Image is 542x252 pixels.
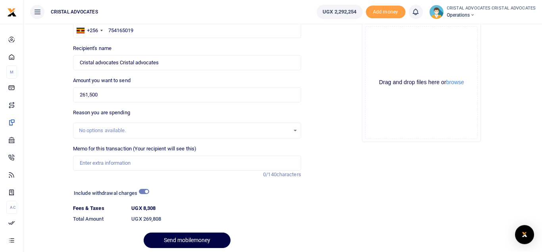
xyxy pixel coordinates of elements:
[6,201,17,214] li: Ac
[277,171,301,177] span: characters
[6,65,17,79] li: M
[73,109,130,117] label: Reason you are spending
[515,225,534,244] div: Open Intercom Messenger
[87,27,98,35] div: +256
[73,55,301,70] input: MTN & Airtel numbers are validated
[73,77,131,85] label: Amount you want to send
[74,190,145,196] h6: Include withdrawal charges
[144,233,231,248] button: Send mobilemoney
[366,6,406,19] li: Toup your wallet
[73,145,197,153] label: Memo for this transaction (Your recipient will see this)
[317,5,362,19] a: UGX 2,292,254
[73,23,301,38] input: Enter phone number
[131,204,156,212] label: UGX 8,308
[7,8,17,17] img: logo-small
[73,23,105,38] div: Uganda: +256
[362,23,481,142] div: File Uploader
[429,5,536,19] a: profile-user CRISTAL ADVOCATES CRISTAL ADVOCATES Operations
[366,6,406,19] span: Add money
[323,8,356,16] span: UGX 2,292,254
[429,5,444,19] img: profile-user
[73,87,301,102] input: UGX
[48,8,101,15] span: CRISTAL ADVOCATES
[73,216,125,222] h6: Total Amount
[366,8,406,14] a: Add money
[79,127,290,135] div: No options available.
[446,79,464,85] button: browse
[7,9,17,15] a: logo-small logo-large logo-large
[365,79,477,86] div: Drag and drop files here or
[73,156,301,171] input: Enter extra information
[263,171,277,177] span: 0/140
[73,44,112,52] label: Recipient's name
[447,5,536,12] small: CRISTAL ADVOCATES CRISTAL ADVOCATES
[131,216,301,222] h6: UGX 269,808
[447,12,536,19] span: Operations
[70,204,129,212] dt: Fees & Taxes
[313,5,365,19] li: Wallet ballance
